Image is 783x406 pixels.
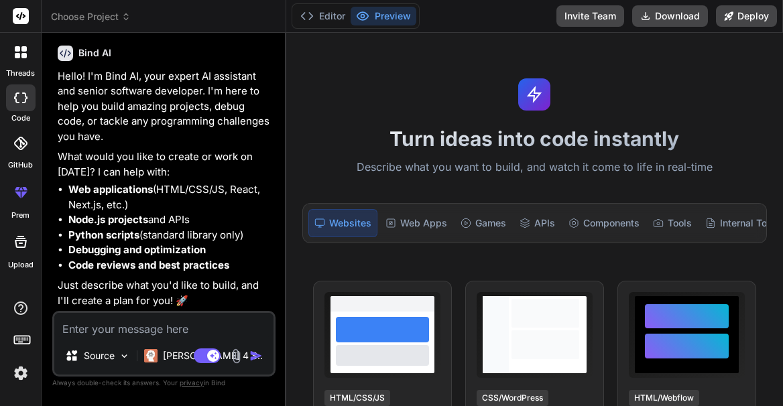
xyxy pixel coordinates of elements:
[68,228,273,243] li: (standard library only)
[308,209,377,237] div: Websites
[716,5,777,27] button: Deploy
[68,243,206,256] strong: Debugging and optimization
[563,209,645,237] div: Components
[84,349,115,362] p: Source
[295,7,351,25] button: Editor
[68,259,229,271] strong: Code reviews and best practices
[180,379,204,387] span: privacy
[68,183,153,196] strong: Web applications
[556,5,624,27] button: Invite Team
[163,349,263,362] p: [PERSON_NAME] 4 S..
[144,349,158,362] img: Claude 4 Sonnet
[477,390,548,406] div: CSS/WordPress
[9,362,32,385] img: settings
[78,46,111,60] h6: Bind AI
[351,7,416,25] button: Preview
[11,113,30,124] label: code
[455,209,511,237] div: Games
[324,390,390,406] div: HTML/CSS/JS
[51,10,131,23] span: Choose Project
[58,149,273,180] p: What would you like to create or work on [DATE]? I can help with:
[249,349,263,362] img: icon
[68,228,139,241] strong: Python scripts
[58,69,273,145] p: Hello! I'm Bind AI, your expert AI assistant and senior software developer. I'm here to help you ...
[6,68,35,79] label: threads
[629,390,699,406] div: HTML/Webflow
[119,350,130,362] img: Pick Models
[294,159,775,176] p: Describe what you want to build, and watch it come to life in real-time
[294,127,775,151] h1: Turn ideas into code instantly
[68,213,148,226] strong: Node.js projects
[380,209,453,237] div: Web Apps
[514,209,560,237] div: APIs
[8,159,33,171] label: GitHub
[58,278,273,308] p: Just describe what you'd like to build, and I'll create a plan for you! 🚀
[11,210,29,221] label: prem
[648,209,697,237] div: Tools
[68,212,273,228] li: and APIs
[229,348,244,364] img: attachment
[632,5,708,27] button: Download
[52,377,276,389] p: Always double-check its answers. Your in Bind
[8,259,34,271] label: Upload
[68,182,273,212] li: (HTML/CSS/JS, React, Next.js, etc.)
